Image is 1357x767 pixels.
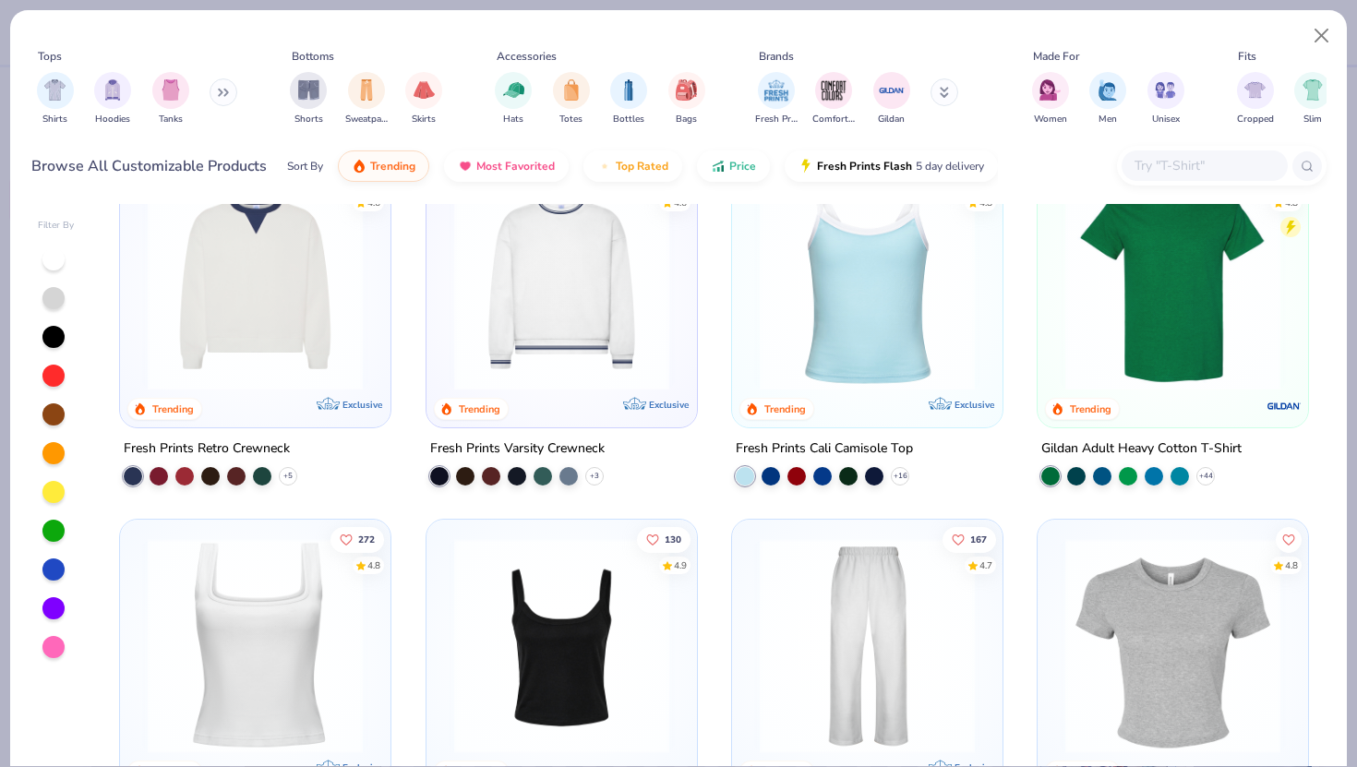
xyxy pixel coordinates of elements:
div: Fresh Prints Cali Camisole Top [736,437,913,461]
img: flash.gif [799,159,813,174]
img: Slim Image [1303,79,1323,101]
button: Like [943,526,996,552]
span: Price [729,159,756,174]
span: Unisex [1152,113,1180,126]
span: Shirts [42,113,67,126]
span: Fresh Prints Flash [817,159,912,174]
button: Price [697,150,770,182]
div: filter for Men [1089,72,1126,126]
span: 167 [970,534,987,544]
div: filter for Bottles [610,72,647,126]
div: Tops [38,48,62,65]
img: 8af284bf-0d00-45ea-9003-ce4b9a3194ad [445,537,678,752]
div: 4.7 [979,558,992,572]
button: filter button [1294,72,1331,126]
div: Gildan Adult Heavy Cotton T-Shirt [1041,437,1242,461]
img: Shorts Image [298,79,319,101]
img: 61d0f7fa-d448-414b-acbf-5d07f88334cb [984,175,1218,390]
img: Men Image [1098,79,1118,101]
div: Made For [1033,48,1079,65]
img: Cropped Image [1244,79,1266,101]
img: Fresh Prints Image [763,77,790,104]
button: filter button [610,72,647,126]
button: Most Favorited [444,150,569,182]
button: Like [636,526,690,552]
div: filter for Shorts [290,72,327,126]
img: TopRated.gif [597,159,612,174]
img: Bottles Image [618,79,639,101]
img: Shirts Image [44,79,66,101]
input: Try "T-Shirt" [1133,155,1275,176]
button: Close [1304,18,1339,54]
img: Totes Image [561,79,582,101]
span: Tanks [159,113,183,126]
span: Top Rated [616,159,668,174]
button: Trending [338,150,429,182]
div: filter for Cropped [1237,72,1274,126]
span: + 44 [1199,471,1213,482]
img: Bags Image [676,79,696,101]
span: Gildan [878,113,905,126]
img: 4d4398e1-a86f-4e3e-85fd-b9623566810e [445,175,678,390]
img: Tanks Image [161,79,181,101]
div: Bottoms [292,48,334,65]
div: Filter By [38,219,75,233]
div: filter for Totes [553,72,590,126]
img: b6dde052-8961-424d-8094-bd09ce92eca4 [678,175,912,390]
span: 5 day delivery [916,156,984,177]
button: filter button [755,72,798,126]
div: filter for Tanks [152,72,189,126]
span: Skirts [412,113,436,126]
span: Hats [503,113,523,126]
div: filter for Hoodies [94,72,131,126]
img: a25d9891-da96-49f3-a35e-76288174bf3a [751,175,984,390]
div: 4.8 [367,558,380,572]
button: Top Rated [583,150,682,182]
button: filter button [37,72,74,126]
div: 4.8 [1285,558,1298,572]
div: filter for Fresh Prints [755,72,798,126]
div: filter for Unisex [1147,72,1184,126]
span: + 5 [283,471,293,482]
img: db319196-8705-402d-8b46-62aaa07ed94f [1056,175,1290,390]
div: Brands [759,48,794,65]
img: aa15adeb-cc10-480b-b531-6e6e449d5067 [1056,537,1290,752]
button: filter button [152,72,189,126]
img: Gildan Image [878,77,906,104]
span: 272 [358,534,375,544]
span: Shorts [294,113,323,126]
div: Fresh Prints Varsity Crewneck [430,437,605,461]
div: Browse All Customizable Products [31,155,267,177]
img: Hats Image [503,79,524,101]
div: filter for Women [1032,72,1069,126]
span: Women [1034,113,1067,126]
button: filter button [495,72,532,126]
span: + 3 [590,471,599,482]
span: Comfort Colors [812,113,855,126]
span: Slim [1303,113,1322,126]
span: Totes [559,113,582,126]
span: Bags [676,113,697,126]
span: Bottles [613,113,644,126]
button: filter button [1147,72,1184,126]
div: filter for Hats [495,72,532,126]
span: Hoodies [95,113,130,126]
span: Exclusive [343,399,383,411]
div: filter for Shirts [37,72,74,126]
button: filter button [94,72,131,126]
img: cab69ba6-afd8-400d-8e2e-70f011a551d3 [984,537,1218,752]
span: 130 [664,534,680,544]
button: filter button [1032,72,1069,126]
button: Like [330,526,384,552]
span: Fresh Prints [755,113,798,126]
button: filter button [1089,72,1126,126]
button: filter button [812,72,855,126]
img: Sweatpants Image [356,79,377,101]
img: Hoodies Image [102,79,123,101]
button: filter button [345,72,388,126]
div: filter for Sweatpants [345,72,388,126]
img: Unisex Image [1155,79,1176,101]
button: filter button [668,72,705,126]
button: Fresh Prints Flash5 day delivery [785,150,998,182]
div: Fits [1238,48,1256,65]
